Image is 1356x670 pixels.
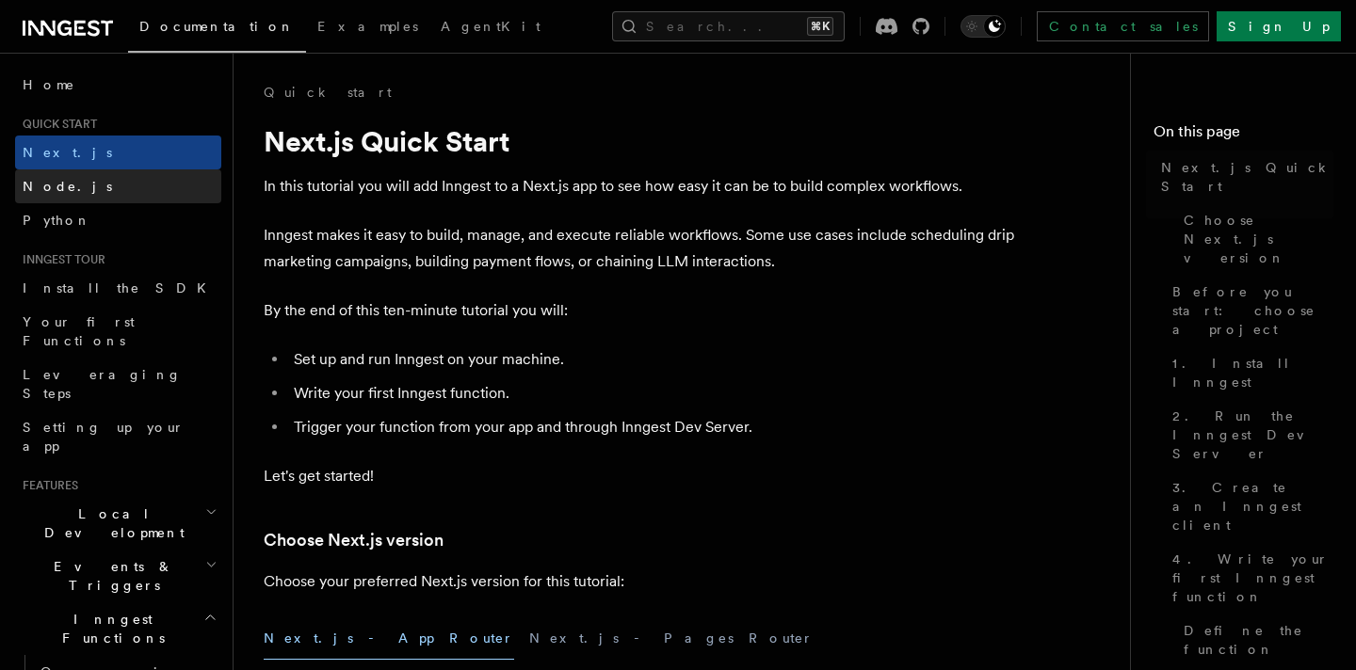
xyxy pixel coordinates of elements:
p: Inngest makes it easy to build, manage, and execute reliable workflows. Some use cases include sc... [264,222,1017,275]
a: 1. Install Inngest [1165,346,1333,399]
p: Let's get started! [264,463,1017,489]
button: Search...⌘K [612,11,845,41]
li: Trigger your function from your app and through Inngest Dev Server. [288,414,1017,440]
p: By the end of this ten-minute tutorial you will: [264,297,1017,324]
span: Before you start: choose a project [1172,282,1333,339]
span: AgentKit [441,19,541,34]
li: Write your first Inngest function. [288,380,1017,407]
span: Local Development [15,504,205,542]
a: Node.js [15,169,221,203]
a: 2. Run the Inngest Dev Server [1165,399,1333,471]
button: Toggle dark mode [960,15,1006,38]
a: Home [15,68,221,102]
a: Define the function [1176,614,1333,666]
button: Next.js - App Router [264,617,514,660]
span: Setting up your app [23,420,185,454]
span: Python [23,213,91,228]
a: Sign Up [1217,11,1341,41]
a: 4. Write your first Inngest function [1165,542,1333,614]
a: Choose Next.js version [264,527,444,553]
span: 4. Write your first Inngest function [1172,550,1333,606]
h4: On this page [1154,120,1333,151]
span: Next.js [23,145,112,160]
span: Leveraging Steps [23,367,182,401]
span: Features [15,478,78,493]
span: Inngest Functions [15,610,203,647]
button: Local Development [15,497,221,550]
a: Next.js [15,136,221,169]
span: Documentation [139,19,295,34]
a: Choose Next.js version [1176,203,1333,275]
span: Define the function [1184,621,1333,659]
span: Events & Triggers [15,557,205,595]
a: Examples [306,6,429,51]
li: Set up and run Inngest on your machine. [288,346,1017,373]
span: Examples [317,19,418,34]
span: Next.js Quick Start [1161,158,1333,196]
a: Python [15,203,221,237]
a: AgentKit [429,6,552,51]
span: 1. Install Inngest [1172,354,1333,391]
button: Inngest Functions [15,602,221,655]
a: Install the SDK [15,271,221,305]
a: Setting up your app [15,410,221,463]
span: Node.js [23,179,112,194]
span: Install the SDK [23,280,218,295]
button: Events & Triggers [15,550,221,602]
p: In this tutorial you will add Inngest to a Next.js app to see how easy it can be to build complex... [264,173,1017,199]
span: Your first Functions [23,314,135,348]
a: Before you start: choose a project [1165,275,1333,346]
a: Next.js Quick Start [1154,151,1333,203]
span: Quick start [15,117,97,132]
kbd: ⌘K [807,17,833,36]
span: 3. Create an Inngest client [1172,478,1333,534]
a: Your first Functions [15,305,221,358]
a: Contact sales [1037,11,1209,41]
a: 3. Create an Inngest client [1165,471,1333,542]
span: Choose Next.js version [1184,211,1333,267]
p: Choose your preferred Next.js version for this tutorial: [264,568,1017,595]
span: 2. Run the Inngest Dev Server [1172,407,1333,463]
a: Documentation [128,6,306,53]
h1: Next.js Quick Start [264,124,1017,158]
a: Leveraging Steps [15,358,221,410]
span: Home [23,75,75,94]
button: Next.js - Pages Router [529,617,814,660]
a: Quick start [264,83,392,102]
span: Inngest tour [15,252,105,267]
